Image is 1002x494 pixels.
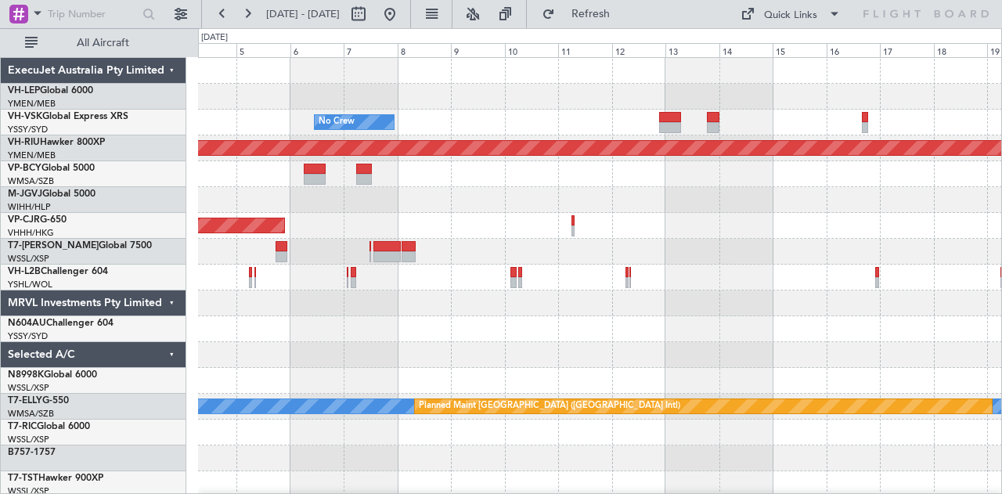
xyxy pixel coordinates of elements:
a: VHHH/HKG [8,227,54,239]
span: T7-ELLY [8,396,42,406]
a: VP-CJRG-650 [8,215,67,225]
a: YMEN/MEB [8,98,56,110]
a: WMSA/SZB [8,175,54,187]
a: T7-ELLYG-550 [8,396,69,406]
span: N604AU [8,319,46,328]
a: M-JGVJGlobal 5000 [8,189,96,199]
a: YSHL/WOL [8,279,52,290]
input: Trip Number [48,2,138,26]
a: YSSY/SYD [8,124,48,135]
span: VH-LEP [8,86,40,96]
span: M-JGVJ [8,189,42,199]
div: 6 [290,43,344,57]
div: [DATE] [201,31,228,45]
span: Refresh [558,9,624,20]
a: T7-TSTHawker 900XP [8,474,103,483]
span: T7-RIC [8,422,37,431]
a: WIHH/HLP [8,201,51,213]
button: Quick Links [733,2,849,27]
div: 13 [665,43,719,57]
div: 8 [398,43,452,57]
a: WSSL/XSP [8,253,49,265]
a: T7-[PERSON_NAME]Global 7500 [8,241,152,251]
a: T7-RICGlobal 6000 [8,422,90,431]
span: All Aircraft [41,38,165,49]
div: 14 [719,43,773,57]
a: N604AUChallenger 604 [8,319,114,328]
a: YMEN/MEB [8,150,56,161]
div: 7 [344,43,398,57]
div: 18 [934,43,988,57]
a: VH-LEPGlobal 6000 [8,86,93,96]
span: VH-VSK [8,112,42,121]
a: VP-BCYGlobal 5000 [8,164,95,173]
div: 4 [183,43,237,57]
span: VP-CJR [8,215,40,225]
div: Planned Maint [GEOGRAPHIC_DATA] ([GEOGRAPHIC_DATA] Intl) [419,395,680,418]
span: VH-RIU [8,138,40,147]
a: N8998KGlobal 6000 [8,370,97,380]
span: B757-1 [8,448,39,457]
a: VH-RIUHawker 800XP [8,138,105,147]
a: VH-L2BChallenger 604 [8,267,108,276]
a: B757-1757 [8,448,56,457]
div: 10 [505,43,559,57]
div: 11 [558,43,612,57]
span: VH-L2B [8,267,41,276]
a: WSSL/XSP [8,382,49,394]
span: [DATE] - [DATE] [266,7,340,21]
button: Refresh [535,2,629,27]
span: T7-TST [8,474,38,483]
span: T7-[PERSON_NAME] [8,241,99,251]
div: No Crew [319,110,355,134]
div: Quick Links [764,8,817,23]
span: VP-BCY [8,164,41,173]
div: 17 [880,43,934,57]
div: 5 [236,43,290,57]
a: VH-VSKGlobal Express XRS [8,112,128,121]
div: 16 [827,43,881,57]
div: 15 [773,43,827,57]
a: WSSL/XSP [8,434,49,445]
span: N8998K [8,370,44,380]
a: WMSA/SZB [8,408,54,420]
button: All Aircraft [17,31,170,56]
a: YSSY/SYD [8,330,48,342]
div: 12 [612,43,666,57]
